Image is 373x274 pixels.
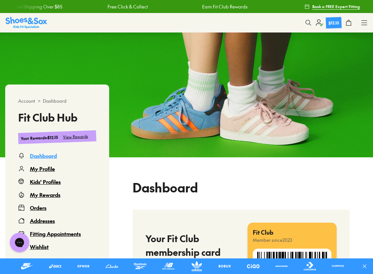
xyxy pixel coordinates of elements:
img: u+T73PL3AkIgIBCAEHDDRBohACCbjSZDAUEEDQcAIFGCCDoRpPJUEAAQcMBEGiEAIJuNJkMBQQQNBwAgUYIIOhGk8lQQOALP0... [254,249,330,264]
p: Member since 2023 [253,237,331,243]
a: Earn Fit Club Rewards [202,3,248,10]
a: Free Shipping Over $85 [13,3,62,10]
a: $12.15 [315,17,341,28]
button: Logout [18,256,96,271]
div: $12.15 [328,20,339,26]
div: Orders [30,204,46,212]
a: My Profile [18,165,96,173]
div: Addresses [30,217,55,225]
a: Addresses [18,217,96,225]
span: Dashboard [43,98,67,104]
div: Wishlist [30,243,49,251]
h3: Your Fit Club membership card [146,232,235,259]
a: Dashboard [18,152,96,160]
div: Kids' Profiles [30,178,61,186]
span: Book a FREE Expert Fitting [312,4,360,9]
div: Your Rewards : $12.15 [21,134,58,141]
span: Account [18,98,35,104]
p: Fit Club [253,228,331,237]
span: > [38,98,40,104]
a: Wishlist [18,243,96,251]
div: My Rewards [30,191,60,199]
a: Fitting Appointments [18,230,96,238]
h3: Fit Club Hub [18,112,96,123]
a: Free Click & Collect [108,3,148,10]
a: Book a FREE Expert Fitting [304,1,360,12]
div: View Rewards [63,133,88,140]
a: Shoes & Sox [6,17,47,28]
iframe: Gorgias live chat messenger [6,230,32,254]
a: Orders [18,204,96,212]
h1: Dashboard [133,178,198,197]
div: Dashboard [30,152,57,160]
div: My Profile [30,165,55,173]
a: My Rewards [18,191,96,199]
img: SNS_Logo_Responsive.svg [6,17,47,28]
a: Kids' Profiles [18,178,96,186]
div: Fitting Appointments [30,230,81,238]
